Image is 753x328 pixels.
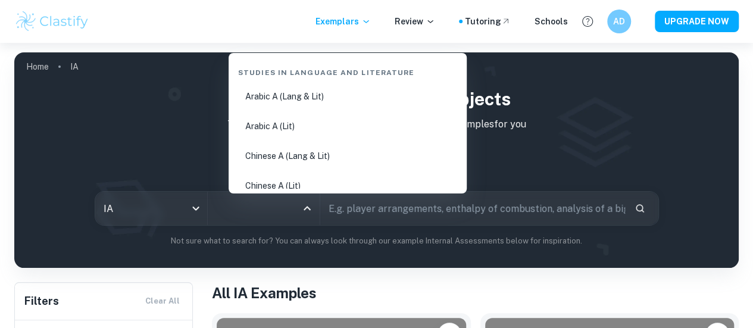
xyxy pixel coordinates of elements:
a: Tutoring [465,15,511,28]
div: IA [95,192,207,225]
p: Review [395,15,435,28]
img: Clastify logo [14,10,90,33]
button: Help and Feedback [577,11,598,32]
p: Type a search phrase to find the most relevant IA examples for you [24,117,729,132]
button: Search [630,198,650,218]
div: Studies in Language and Literature [233,58,462,83]
h6: Filters [24,293,59,310]
li: Arabic A (Lit) [233,113,462,140]
a: Home [26,58,49,75]
h1: IB IA examples for all subjects [24,86,729,113]
li: Arabic A (Lang & Lit) [233,83,462,110]
p: Not sure what to search for? You can always look through our example Internal Assessments below f... [24,235,729,247]
li: Chinese A (Lang & Lit) [233,142,462,170]
p: Exemplars [315,15,371,28]
p: IA [70,60,79,73]
button: Close [299,200,315,217]
h6: AD [613,15,626,28]
input: E.g. player arrangements, enthalpy of combustion, analysis of a big city... [320,192,625,225]
li: Chinese A (Lit) [233,172,462,199]
button: UPGRADE NOW [655,11,739,32]
a: Schools [535,15,568,28]
img: profile cover [14,52,739,268]
button: AD [607,10,631,33]
h1: All IA Examples [212,282,739,304]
